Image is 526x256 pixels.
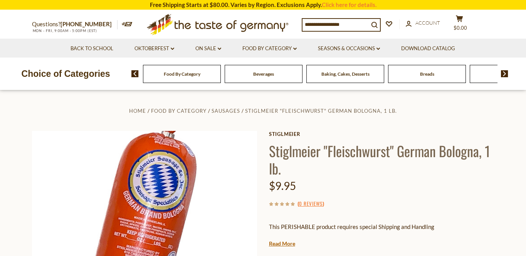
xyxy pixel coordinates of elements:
[406,19,440,27] a: Account
[318,44,380,53] a: Seasons & Occasions
[195,44,221,53] a: On Sale
[269,240,295,248] a: Read More
[245,108,397,114] a: Stiglmeier "Fleischwurst" German Bologna, 1 lb.
[269,131,494,137] a: Stiglmeier
[129,108,146,114] a: Home
[71,44,113,53] a: Back to School
[269,179,296,192] span: $9.95
[501,70,508,77] img: next arrow
[276,237,494,247] li: We will ship this product in heat-protective packaging and ice.
[164,71,200,77] a: Food By Category
[60,20,112,27] a: [PHONE_NUMBER]
[32,29,97,33] span: MON - FRI, 9:00AM - 5:00PM (EST)
[420,71,434,77] a: Breads
[322,1,376,8] a: Click here for details.
[134,44,174,53] a: Oktoberfest
[253,71,274,77] a: Beverages
[151,108,207,114] a: Food By Category
[131,70,139,77] img: previous arrow
[32,19,118,29] p: Questions?
[415,20,440,26] span: Account
[454,25,467,31] span: $0.00
[448,15,471,34] button: $0.00
[299,200,323,208] a: 0 Reviews
[269,142,494,177] h1: Stiglmeier "Fleischwurst" German Bologna, 1 lb.
[401,44,455,53] a: Download Catalog
[269,222,494,232] p: This PERISHABLE product requires special Shipping and Handling
[321,71,370,77] a: Baking, Cakes, Desserts
[297,200,324,207] span: ( )
[242,44,297,53] a: Food By Category
[212,108,240,114] a: Sausages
